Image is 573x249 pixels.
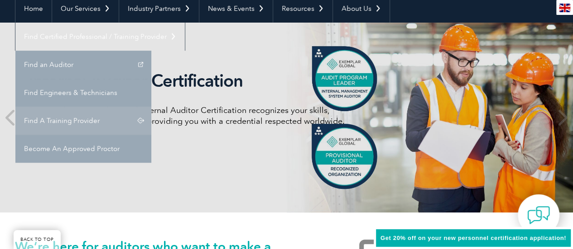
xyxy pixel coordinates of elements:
[559,4,570,12] img: en
[15,79,151,107] a: Find Engineers & Technicians
[14,230,61,249] a: BACK TO TOP
[380,235,566,241] span: Get 20% off on your new personnel certification application!
[15,23,185,51] a: Find Certified Professional / Training Provider
[527,204,550,226] img: contact-chat.png
[29,70,368,91] h2: Internal Auditor Certification
[29,105,368,127] p: Discover how our redesigned Internal Auditor Certification recognizes your skills, achievements, ...
[15,51,151,79] a: Find an Auditor
[15,107,151,135] a: Find A Training Provider
[15,135,151,163] a: Become An Approved Proctor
